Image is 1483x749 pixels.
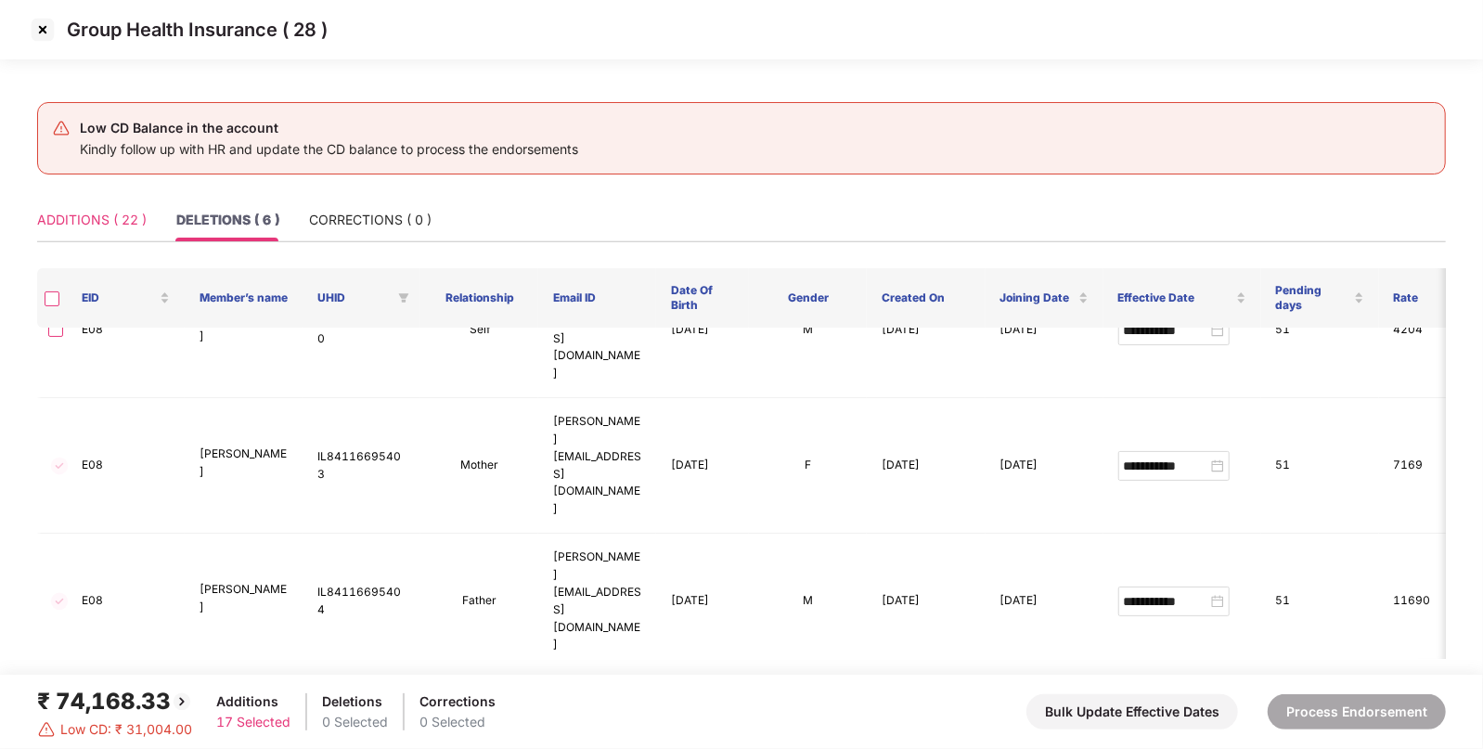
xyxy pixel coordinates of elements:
[656,263,749,398] td: [DATE]
[538,534,656,669] td: [PERSON_NAME][EMAIL_ADDRESS][DOMAIN_NAME]
[656,268,749,328] th: Date Of Birth
[1261,268,1379,328] th: Pending days
[538,263,656,398] td: [PERSON_NAME][EMAIL_ADDRESS][DOMAIN_NAME]
[309,210,432,230] div: CORRECTIONS ( 0 )
[67,263,185,398] td: E08
[419,712,496,732] div: 0 Selected
[986,263,1103,398] td: [DATE]
[80,139,578,160] div: Kindly follow up with HR and update the CD balance to process the endorsements
[317,291,391,305] span: UHID
[419,691,496,712] div: Corrections
[48,590,71,613] img: svg+xml;base64,PHN2ZyBpZD0iVGljay0zMngzMiIgeG1sbnM9Imh0dHA6Ly93d3cudzMub3JnLzIwMDAvc3ZnIiB3aWR0aD...
[1026,694,1238,730] button: Bulk Update Effective Dates
[867,268,985,328] th: Created On
[303,398,420,534] td: IL84116695403
[867,263,985,398] td: [DATE]
[1118,291,1232,305] span: Effective Date
[420,268,538,328] th: Relationship
[200,581,288,616] p: [PERSON_NAME]
[749,398,867,534] td: F
[1276,283,1350,313] span: Pending days
[80,117,578,139] div: Low CD Balance in the account
[200,310,288,345] p: [PERSON_NAME]
[867,398,985,534] td: [DATE]
[656,534,749,669] td: [DATE]
[67,268,185,328] th: EID
[303,263,420,398] td: IL84116695400
[322,691,388,712] div: Deletions
[1103,268,1261,328] th: Effective Date
[538,268,656,328] th: Email ID
[322,712,388,732] div: 0 Selected
[986,398,1103,534] td: [DATE]
[37,210,147,230] div: ADDITIONS ( 22 )
[185,268,303,328] th: Member’s name
[420,263,538,398] td: Self
[1261,534,1379,669] td: 51
[1261,398,1379,534] td: 51
[749,263,867,398] td: M
[986,534,1103,669] td: [DATE]
[398,292,409,303] span: filter
[394,287,413,309] span: filter
[48,455,71,477] img: svg+xml;base64,PHN2ZyBpZD0iVGljay0zMngzMiIgeG1sbnM9Imh0dHA6Ly93d3cudzMub3JnLzIwMDAvc3ZnIiB3aWR0aD...
[216,712,290,732] div: 17 Selected
[749,534,867,669] td: M
[1268,694,1446,730] button: Process Endorsement
[60,719,192,740] span: Low CD: ₹ 31,004.00
[171,691,193,713] img: svg+xml;base64,PHN2ZyBpZD0iQmFjay0yMHgyMCIgeG1sbnM9Imh0dHA6Ly93d3cudzMub3JnLzIwMDAvc3ZnIiB3aWR0aD...
[67,398,185,534] td: E08
[82,291,156,305] span: EID
[1000,291,1075,305] span: Joining Date
[749,268,867,328] th: Gender
[420,534,538,669] td: Father
[420,398,538,534] td: Mother
[538,398,656,534] td: [PERSON_NAME][EMAIL_ADDRESS][DOMAIN_NAME]
[1261,263,1379,398] td: 51
[52,119,71,137] img: svg+xml;base64,PHN2ZyB4bWxucz0iaHR0cDovL3d3dy53My5vcmcvMjAwMC9zdmciIHdpZHRoPSIyNCIgaGVpZ2h0PSIyNC...
[67,534,185,669] td: E08
[656,398,749,534] td: [DATE]
[200,446,288,481] p: [PERSON_NAME]
[67,19,328,41] p: Group Health Insurance ( 28 )
[216,691,290,712] div: Additions
[37,684,193,719] div: ₹ 74,168.33
[176,210,279,230] div: DELETIONS ( 6 )
[28,15,58,45] img: svg+xml;base64,PHN2ZyBpZD0iQ3Jvc3MtMzJ4MzIiIHhtbG5zPSJodHRwOi8vd3d3LnczLm9yZy8yMDAwL3N2ZyIgd2lkdG...
[867,534,985,669] td: [DATE]
[303,534,420,669] td: IL84116695404
[986,268,1103,328] th: Joining Date
[37,720,56,739] img: svg+xml;base64,PHN2ZyBpZD0iRGFuZ2VyLTMyeDMyIiB4bWxucz0iaHR0cDovL3d3dy53My5vcmcvMjAwMC9zdmciIHdpZH...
